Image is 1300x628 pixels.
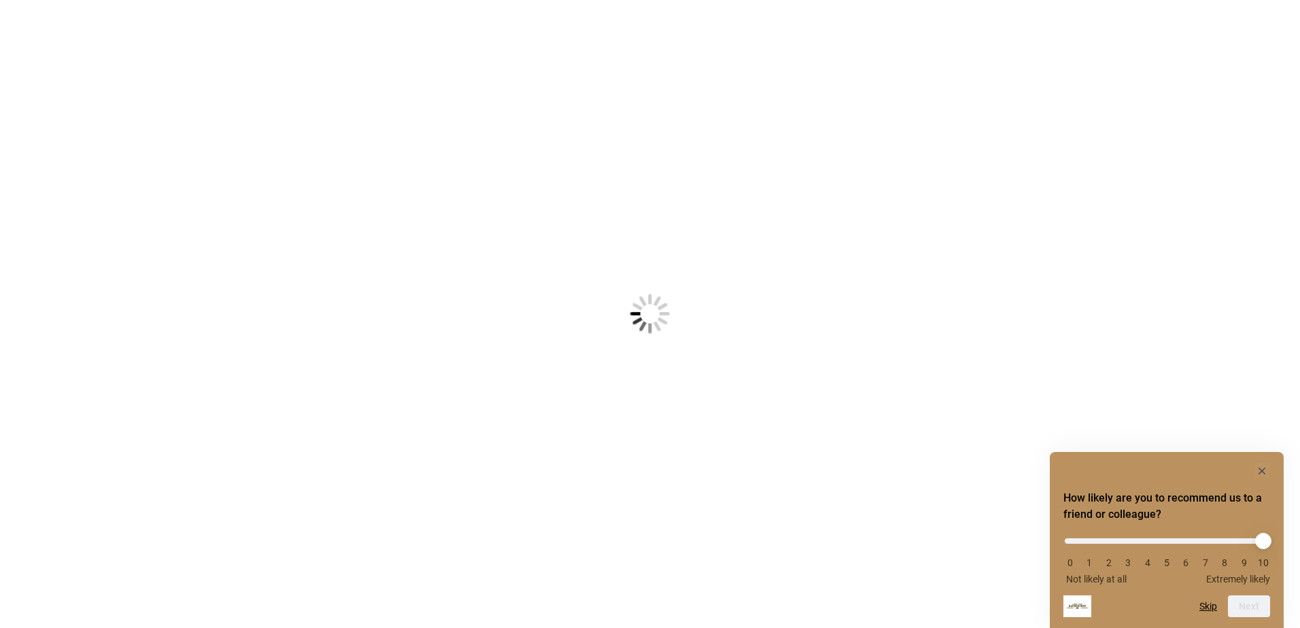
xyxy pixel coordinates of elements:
span: Extremely likely [1206,574,1270,585]
li: 1 [1082,557,1096,568]
li: 5 [1160,557,1174,568]
button: Next question [1228,595,1270,617]
div: How likely are you to recommend us to a friend or colleague? Select an option from 0 to 10, with ... [1063,528,1270,585]
div: How likely are you to recommend us to a friend or colleague? Select an option from 0 to 10, with ... [1063,463,1270,617]
li: 9 [1237,557,1251,568]
button: Hide survey [1254,463,1270,479]
li: 3 [1121,557,1135,568]
li: 2 [1102,557,1116,568]
span: Not likely at all [1066,574,1127,585]
li: 10 [1256,557,1270,568]
li: 8 [1218,557,1231,568]
h2: How likely are you to recommend us to a friend or colleague? Select an option from 0 to 10, with ... [1063,490,1270,523]
li: 4 [1141,557,1154,568]
li: 7 [1199,557,1212,568]
li: 6 [1179,557,1193,568]
button: Skip [1199,601,1217,612]
img: Loading [563,227,737,401]
li: 0 [1063,557,1077,568]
